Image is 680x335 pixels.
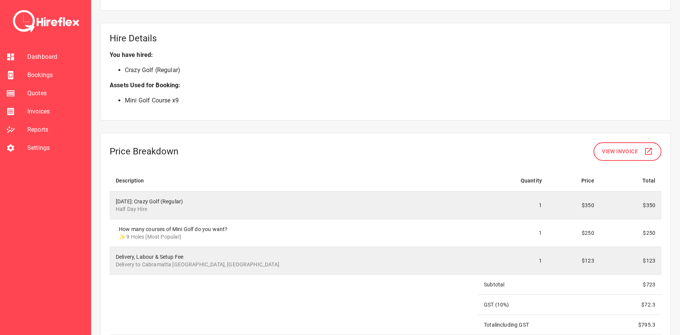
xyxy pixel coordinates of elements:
div: How many courses of Mini Golf do you want? [119,225,472,241]
td: 1 [478,219,548,247]
td: GST ( 10 %) [478,294,600,315]
button: View Invoice [593,142,661,161]
div: [DATE]: Crazy Golf (Regular) [116,198,472,213]
span: Dashboard [27,52,85,61]
th: Description [110,170,478,192]
span: Reports [27,125,85,134]
li: Mini Golf Course x 9 [125,96,661,105]
p: Delivery to Cabramatta [GEOGRAPHIC_DATA], [GEOGRAPHIC_DATA] [116,261,472,268]
span: Bookings [27,71,85,80]
p: ✨ 9 Holes [Most Popular] [119,233,472,241]
th: Total [600,170,661,192]
td: $123 [548,247,600,274]
span: Quotes [27,89,85,98]
span: View Invoice [602,147,638,156]
p: Assets Used for Booking: [110,81,661,90]
td: $ 72.3 [600,294,661,315]
td: Total including GST [478,315,600,335]
th: Price [548,170,600,192]
h5: Price Breakdown [110,145,178,157]
span: Settings [27,143,85,153]
td: $ 723 [600,274,661,294]
td: $ 795.3 [600,315,661,335]
span: Invoices [27,107,85,116]
td: 1 [478,191,548,219]
td: $350 [600,191,661,219]
th: Quantity [478,170,548,192]
td: $250 [600,219,661,247]
td: $123 [600,247,661,274]
td: $250 [548,219,600,247]
td: Subtotal [478,274,600,294]
h5: Hire Details [110,32,661,44]
td: $350 [548,191,600,219]
li: Crazy Golf (Regular) [125,66,661,75]
div: Delivery, Labour & Setup Fee [116,253,472,268]
p: Half Day Hire [116,205,472,213]
td: 1 [478,247,548,274]
p: You have hired: [110,50,661,60]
